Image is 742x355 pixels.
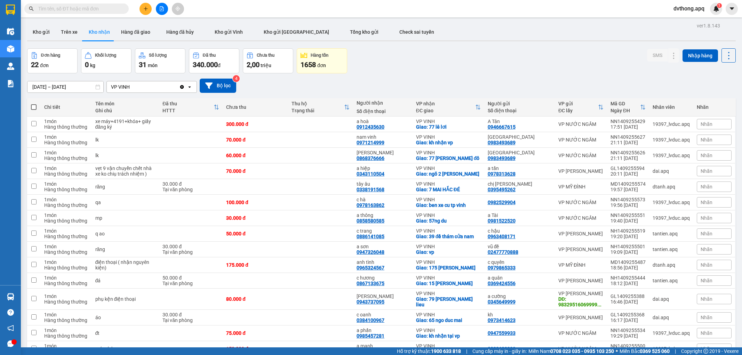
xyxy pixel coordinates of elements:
[611,134,646,140] div: NN1409255627
[357,187,384,192] div: 0338191568
[416,212,481,218] div: VP VINH
[701,247,712,252] span: Nhãn
[701,184,712,189] span: Nhãn
[488,181,551,187] div: chị hằng
[416,234,481,239] div: Giao: 39 đề thám cửa nam
[717,3,722,8] sup: 1
[357,299,384,305] div: 0943737095
[611,249,646,255] div: 19:09 [DATE]
[162,275,219,281] div: 50.000 đ
[611,187,646,192] div: 19:57 [DATE]
[7,80,14,87] img: solution-icon
[55,24,83,40] button: Trên xe
[488,259,551,265] div: c quyên
[357,228,409,234] div: c trang
[558,278,604,283] div: VP [PERSON_NAME]
[95,259,156,271] div: điện thoại ( nhận nguyên kiện)
[31,60,39,69] span: 22
[288,98,353,116] th: Toggle SortBy
[357,124,384,130] div: 0912435630
[701,330,712,336] span: Nhãn
[41,53,60,58] div: Đơn hàng
[701,231,712,236] span: Nhãn
[611,228,646,234] div: NH1409255519
[701,137,712,143] span: Nhãn
[135,48,185,73] button: Số lượng31món
[611,293,646,299] div: GL1409255388
[44,244,88,249] div: 1 món
[653,330,690,336] div: 19397_lvduc.apq
[166,29,194,35] span: Hàng đã hủy
[226,231,284,236] div: 50.000 đ
[162,281,219,286] div: Tại văn phòng
[95,153,156,158] div: lk
[44,234,88,239] div: Hàng thông thường
[44,249,88,255] div: Hàng thông thường
[611,312,646,317] div: GL1409255368
[6,5,15,15] img: logo-vxr
[357,312,409,317] div: c oanh
[653,262,690,268] div: dtanh.apq
[413,98,484,116] th: Toggle SortBy
[697,22,720,30] div: ver 1.8.143
[264,29,329,35] span: Kho gửi [GEOGRAPHIC_DATA]
[701,296,712,302] span: Nhãn
[357,150,409,155] div: ngọc vũ
[488,330,516,336] div: 0947559933
[357,119,409,124] div: a hoà
[653,315,690,320] div: dai.apq
[611,218,646,224] div: 19:40 [DATE]
[38,5,120,13] input: Tìm tên, số ĐT hoặc mã đơn
[683,49,718,62] button: Nhập hàng
[488,249,518,255] div: 02477770888
[317,63,326,68] span: đơn
[247,60,260,69] span: 2,00
[611,234,646,239] div: 19:20 [DATE]
[130,83,131,90] input: Selected VP VINH.
[558,137,604,143] div: VP NƯỚC NGẦM
[611,244,646,249] div: NH1409255501
[90,63,95,68] span: kg
[44,312,88,317] div: 1 món
[555,98,607,116] th: Toggle SortBy
[357,134,409,140] div: nam vinh
[27,48,78,73] button: Đơn hàng22đơn
[200,79,236,93] button: Bộ lọc
[416,140,481,145] div: Giao: kh nhận vp
[175,6,180,11] span: aim
[149,53,167,58] div: Số lượng
[488,101,551,106] div: Người gửi
[488,108,551,113] div: Số điện thoại
[488,293,551,299] div: a cường
[558,101,598,106] div: VP gửi
[726,3,738,15] button: caret-down
[243,48,293,73] button: Chưa thu2,00 triệu
[357,202,384,208] div: 0978163862
[27,24,55,40] button: Kho gửi
[40,63,49,68] span: đơn
[416,296,481,307] div: Giao: 79 đuong muong bach lieu
[350,29,378,35] span: Tổng kho gửi
[653,168,690,174] div: dai.apq
[558,247,604,252] div: VP [PERSON_NAME]
[357,155,384,161] div: 0868376666
[44,187,88,192] div: Hàng thông thường
[488,171,516,177] div: 0978313628
[44,171,88,177] div: Hàng thông thường
[558,215,604,221] div: VP NƯỚC NGẦM
[416,265,481,271] div: Giao: 175 nguyễn du
[357,140,384,145] div: 0971214999
[701,262,712,268] span: Nhãn
[488,312,551,317] div: kh
[311,53,328,58] div: Hàng tồn
[95,101,156,106] div: Tên món
[416,312,481,317] div: VP VINH
[416,228,481,234] div: VP VINH
[226,168,284,174] div: 70.000 đ
[488,281,516,286] div: 0369424556
[111,83,130,90] div: VP VINH
[488,166,551,171] div: a tấn
[193,60,218,69] span: 340.000
[416,171,481,177] div: Giao: ngõ 2 trần trùng quang
[179,84,185,90] svg: Clear value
